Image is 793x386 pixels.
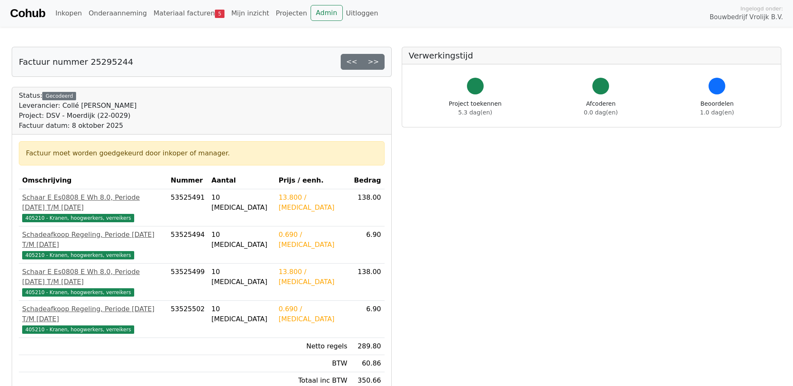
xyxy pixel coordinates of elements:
[351,226,385,264] td: 6.90
[42,92,76,100] div: Gecodeerd
[22,230,164,260] a: Schadeafkoop Regeling, Periode [DATE] T/M [DATE]405210 - Kranen, hoogwerkers, verreikers
[22,304,164,324] div: Schadeafkoop Regeling, Periode [DATE] T/M [DATE]
[19,101,137,111] div: Leverancier: Collé [PERSON_NAME]
[167,301,208,338] td: 53525502
[150,5,228,22] a: Materiaal facturen5
[208,172,275,189] th: Aantal
[740,5,783,13] span: Ingelogd onder:
[341,54,363,70] a: <<
[167,172,208,189] th: Nummer
[22,251,134,259] span: 405210 - Kranen, hoogwerkers, verreikers
[275,172,350,189] th: Prijs / eenh.
[10,3,45,23] a: Cohub
[212,267,272,287] div: 10 [MEDICAL_DATA]
[275,338,350,355] td: Netto regels
[351,301,385,338] td: 6.90
[278,230,347,250] div: 0.690 / [MEDICAL_DATA]
[278,193,347,213] div: 13.800 / [MEDICAL_DATA]
[19,57,133,67] h5: Factuur nummer 25295244
[22,304,164,334] a: Schadeafkoop Regeling, Periode [DATE] T/M [DATE]405210 - Kranen, hoogwerkers, verreikers
[22,325,134,334] span: 405210 - Kranen, hoogwerkers, verreikers
[215,10,224,18] span: 5
[709,13,783,22] span: Bouwbedrijf Vrolijk B.V.
[52,5,85,22] a: Inkopen
[351,264,385,301] td: 138.00
[26,148,377,158] div: Factuur moet worden goedgekeurd door inkoper of manager.
[449,99,502,117] div: Project toekennen
[167,264,208,301] td: 53525499
[85,5,150,22] a: Onderaanneming
[228,5,273,22] a: Mijn inzicht
[22,288,134,297] span: 405210 - Kranen, hoogwerkers, verreikers
[584,109,618,116] span: 0.0 dag(en)
[362,54,385,70] a: >>
[19,111,137,121] div: Project: DSV - Moerdijk (22-0029)
[351,189,385,226] td: 138.00
[19,121,137,131] div: Factuur datum: 8 oktober 2025
[19,172,167,189] th: Omschrijving
[212,193,272,213] div: 10 [MEDICAL_DATA]
[22,267,164,287] div: Schaar E Es0808 E Wh 8.0, Periode [DATE] T/M [DATE]
[278,267,347,287] div: 13.800 / [MEDICAL_DATA]
[167,189,208,226] td: 53525491
[22,193,164,223] a: Schaar E Es0808 E Wh 8.0, Periode [DATE] T/M [DATE]405210 - Kranen, hoogwerkers, verreikers
[700,109,734,116] span: 1.0 dag(en)
[19,91,137,131] div: Status:
[275,355,350,372] td: BTW
[22,267,164,297] a: Schaar E Es0808 E Wh 8.0, Periode [DATE] T/M [DATE]405210 - Kranen, hoogwerkers, verreikers
[351,172,385,189] th: Bedrag
[22,214,134,222] span: 405210 - Kranen, hoogwerkers, verreikers
[409,51,775,61] h5: Verwerkingstijd
[212,304,272,324] div: 10 [MEDICAL_DATA]
[343,5,382,22] a: Uitloggen
[700,99,734,117] div: Beoordelen
[311,5,343,21] a: Admin
[22,193,164,213] div: Schaar E Es0808 E Wh 8.0, Periode [DATE] T/M [DATE]
[458,109,492,116] span: 5.3 dag(en)
[584,99,618,117] div: Afcoderen
[167,226,208,264] td: 53525494
[351,355,385,372] td: 60.86
[273,5,311,22] a: Projecten
[212,230,272,250] div: 10 [MEDICAL_DATA]
[351,338,385,355] td: 289.80
[278,304,347,324] div: 0.690 / [MEDICAL_DATA]
[22,230,164,250] div: Schadeafkoop Regeling, Periode [DATE] T/M [DATE]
